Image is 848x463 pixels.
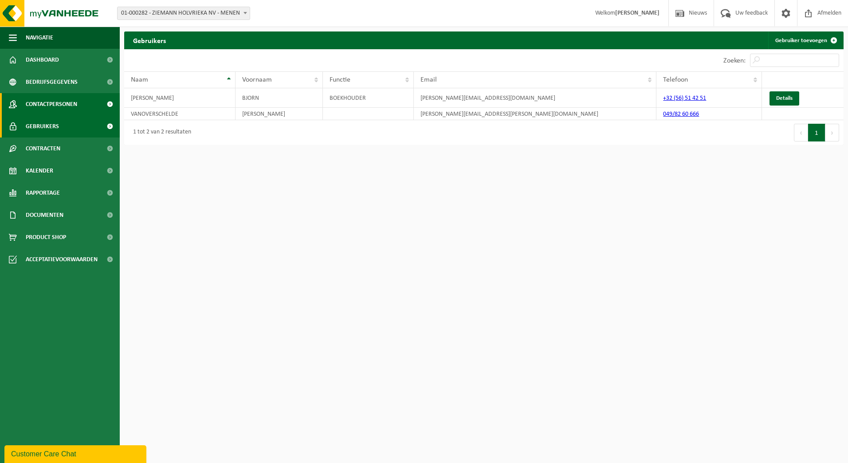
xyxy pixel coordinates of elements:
td: BOEKHOUDER [323,88,413,108]
span: Voornaam [242,76,272,83]
span: Acceptatievoorwaarden [26,248,98,271]
span: Dashboard [26,49,59,71]
span: Email [420,76,437,83]
a: Gebruiker toevoegen [768,31,843,49]
a: Details [769,91,799,106]
span: Contactpersonen [26,93,77,115]
span: 01-000282 - ZIEMANN HOLVRIEKA NV - MENEN [118,7,250,20]
a: 049/82 60 666 [663,111,699,118]
span: Telefoon [663,76,688,83]
span: Product Shop [26,226,66,248]
span: Gebruikers [26,115,59,137]
button: Next [825,124,839,141]
td: [PERSON_NAME][EMAIL_ADDRESS][DOMAIN_NAME] [414,88,657,108]
span: 01-000282 - ZIEMANN HOLVRIEKA NV - MENEN [117,7,250,20]
a: +32 (56) 51 42 51 [663,95,706,102]
span: Naam [131,76,148,83]
button: 1 [808,124,825,141]
td: VANOVERSCHELDE [124,108,236,120]
td: [PERSON_NAME] [124,88,236,108]
label: Zoeken: [723,57,746,64]
div: 1 tot 2 van 2 resultaten [129,125,191,141]
td: [PERSON_NAME][EMAIL_ADDRESS][PERSON_NAME][DOMAIN_NAME] [414,108,657,120]
h2: Gebruikers [124,31,175,49]
td: [PERSON_NAME] [236,108,323,120]
iframe: chat widget [4,443,148,463]
span: Rapportage [26,182,60,204]
span: Documenten [26,204,63,226]
td: BJORN [236,88,323,108]
span: Kalender [26,160,53,182]
span: Functie [330,76,350,83]
strong: [PERSON_NAME] [615,10,660,16]
button: Previous [794,124,808,141]
span: Contracten [26,137,60,160]
span: Navigatie [26,27,53,49]
span: Bedrijfsgegevens [26,71,78,93]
